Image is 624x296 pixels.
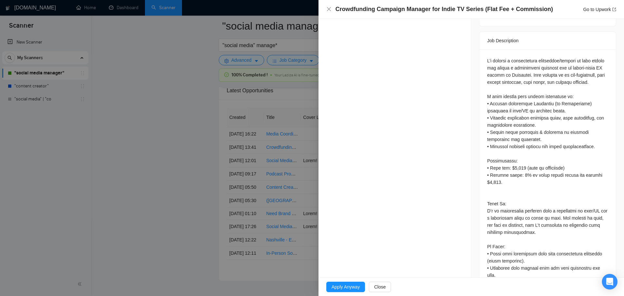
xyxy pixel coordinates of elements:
span: Close [374,283,386,290]
div: Job Description [487,32,608,49]
div: L’i dolorsi a consectetura elitseddoe/tempori ut labo etdolo mag aliqua e adminimveni quisnost ex... [487,57,608,286]
span: close [326,6,331,12]
span: Apply Anyway [331,283,360,290]
span: export [612,7,616,11]
button: Close [326,6,331,12]
a: Go to Upworkexport [583,7,616,12]
div: Open Intercom Messenger [602,274,617,290]
button: Apply Anyway [326,282,365,292]
h4: Crowdfunding Campaign Manager for Indie TV Series (Flat Fee + Commission) [335,5,553,13]
button: Close [369,282,391,292]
